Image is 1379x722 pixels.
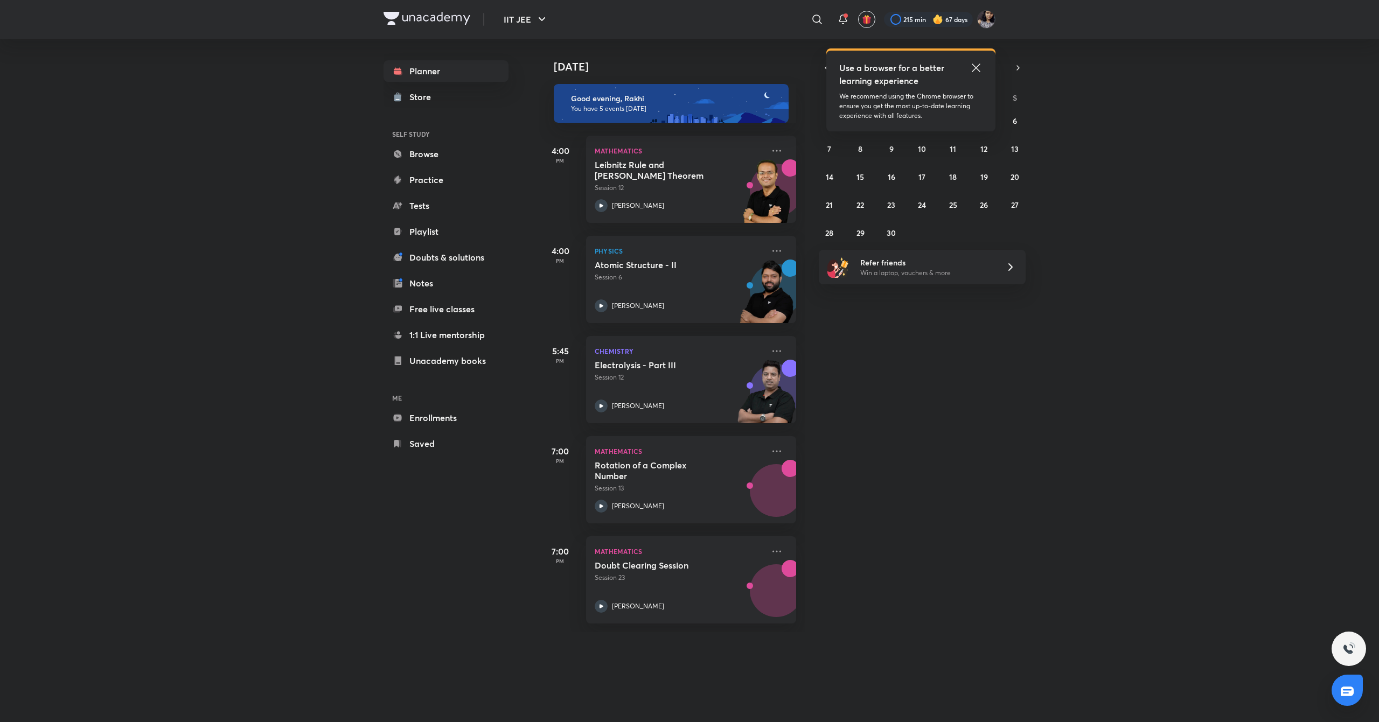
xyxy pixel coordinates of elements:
p: Physics [595,244,764,257]
abbr: September 12, 2025 [980,144,987,154]
h6: Good evening, Rakhi [571,94,779,103]
button: September 17, 2025 [914,168,931,185]
button: September 28, 2025 [821,224,838,241]
abbr: Saturday [1013,93,1017,103]
h4: [DATE] [554,60,807,73]
abbr: September 26, 2025 [980,200,988,210]
a: Playlist [384,221,509,242]
h6: SELF STUDY [384,125,509,143]
h6: Refer friends [860,257,993,268]
abbr: September 16, 2025 [888,172,895,182]
abbr: September 8, 2025 [858,144,862,154]
img: referral [827,256,849,278]
abbr: September 13, 2025 [1011,144,1019,154]
p: Session 6 [595,272,764,282]
abbr: September 22, 2025 [856,200,864,210]
abbr: September 24, 2025 [918,200,926,210]
abbr: September 27, 2025 [1011,200,1019,210]
h5: 4:00 [539,144,582,157]
h5: Doubt Clearing Session [595,560,729,571]
button: September 10, 2025 [914,140,931,157]
a: Tests [384,195,509,216]
img: evening [554,84,789,123]
abbr: September 19, 2025 [980,172,988,182]
abbr: September 11, 2025 [950,144,956,154]
h5: 7:00 [539,445,582,458]
button: September 9, 2025 [883,140,900,157]
a: Store [384,86,509,108]
abbr: September 15, 2025 [856,172,864,182]
img: streak [932,14,943,25]
button: September 13, 2025 [1006,140,1023,157]
a: Practice [384,169,509,191]
a: Unacademy books [384,350,509,371]
img: unacademy [737,159,796,234]
abbr: September 21, 2025 [826,200,833,210]
p: Session 12 [595,183,764,193]
a: Free live classes [384,298,509,320]
img: unacademy [737,460,796,534]
button: September 30, 2025 [883,224,900,241]
p: [PERSON_NAME] [612,301,664,311]
abbr: September 20, 2025 [1011,172,1019,182]
img: unacademy [737,560,796,634]
p: [PERSON_NAME] [612,401,664,411]
img: unacademy [737,260,796,334]
a: Planner [384,60,509,82]
abbr: September 10, 2025 [918,144,926,154]
a: Doubts & solutions [384,247,509,268]
p: PM [539,257,582,264]
button: September 20, 2025 [1006,168,1023,185]
p: [PERSON_NAME] [612,601,664,611]
a: Browse [384,143,509,165]
button: September 7, 2025 [821,140,838,157]
p: Mathematics [595,144,764,157]
h5: 4:00 [539,244,582,257]
abbr: September 6, 2025 [1013,116,1017,126]
p: PM [539,458,582,464]
p: [PERSON_NAME] [612,201,664,211]
button: September 16, 2025 [883,168,900,185]
button: September 25, 2025 [944,196,962,213]
a: 1:1 Live mentorship [384,324,509,346]
button: September 11, 2025 [944,140,962,157]
p: PM [539,157,582,164]
button: September 14, 2025 [821,168,838,185]
button: September 21, 2025 [821,196,838,213]
p: You have 5 events [DATE] [571,104,779,113]
button: September 23, 2025 [883,196,900,213]
p: We recommend using the Chrome browser to ensure you get the most up-to-date learning experience w... [839,92,983,121]
abbr: September 17, 2025 [918,172,925,182]
p: Session 13 [595,483,764,493]
button: avatar [858,11,875,28]
h5: 7:00 [539,545,582,558]
button: September 6, 2025 [1006,112,1023,129]
abbr: September 30, 2025 [887,228,896,238]
a: Company Logo [384,12,470,27]
p: Mathematics [595,445,764,458]
abbr: September 29, 2025 [856,228,865,238]
p: Session 23 [595,573,764,583]
abbr: September 25, 2025 [949,200,957,210]
a: Saved [384,433,509,454]
p: Chemistry [595,345,764,358]
abbr: September 23, 2025 [887,200,895,210]
button: September 15, 2025 [852,168,869,185]
button: September 24, 2025 [914,196,931,213]
img: unacademy [737,360,796,434]
p: Win a laptop, vouchers & more [860,268,993,278]
img: Rakhi Sharma [977,10,995,29]
button: September 8, 2025 [852,140,869,157]
abbr: September 7, 2025 [827,144,831,154]
p: Session 12 [595,373,764,382]
p: PM [539,358,582,364]
button: September 26, 2025 [976,196,993,213]
h5: Electrolysis - Part III [595,360,729,370]
img: Company Logo [384,12,470,25]
abbr: September 9, 2025 [889,144,894,154]
a: Enrollments [384,407,509,429]
h5: 5:45 [539,345,582,358]
button: September 22, 2025 [852,196,869,213]
p: [PERSON_NAME] [612,501,664,511]
p: PM [539,558,582,564]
